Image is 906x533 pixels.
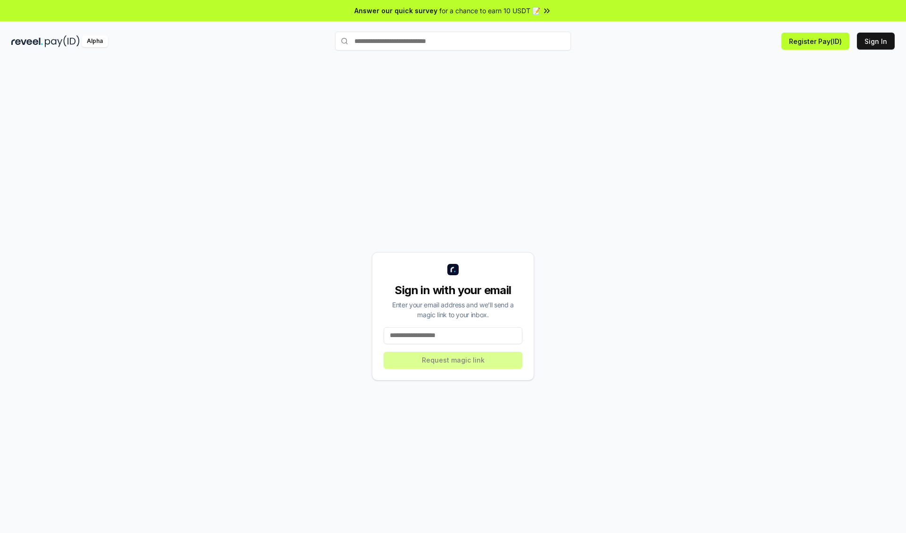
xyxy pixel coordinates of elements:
div: Sign in with your email [384,283,522,298]
button: Register Pay(ID) [781,33,849,50]
img: logo_small [447,264,459,275]
img: pay_id [45,35,80,47]
div: Alpha [82,35,108,47]
img: reveel_dark [11,35,43,47]
span: for a chance to earn 10 USDT 📝 [439,6,540,16]
div: Enter your email address and we’ll send a magic link to your inbox. [384,300,522,320]
button: Sign In [857,33,895,50]
span: Answer our quick survey [354,6,437,16]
